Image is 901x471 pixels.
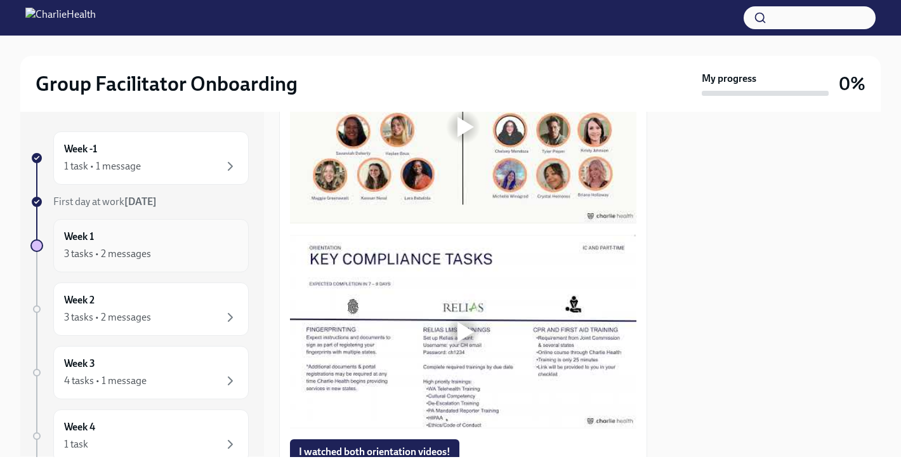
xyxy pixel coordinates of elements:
a: First day at work[DATE] [30,195,249,209]
h2: Group Facilitator Onboarding [36,71,298,96]
span: I watched both orientation videos! [299,446,451,458]
div: 3 tasks • 2 messages [64,247,151,261]
a: Week 34 tasks • 1 message [30,346,249,399]
a: Week 23 tasks • 2 messages [30,282,249,336]
div: 1 task • 1 message [64,159,141,173]
button: I watched both orientation videos! [290,439,459,465]
h3: 0% [839,72,865,95]
a: Week 41 task [30,409,249,463]
h6: Week 2 [64,293,95,307]
h6: Week 1 [64,230,94,244]
div: 4 tasks • 1 message [64,374,147,388]
strong: [DATE] [124,196,157,208]
h6: Week 4 [64,420,95,434]
a: Week 13 tasks • 2 messages [30,219,249,272]
h6: Week -1 [64,142,97,156]
div: 3 tasks • 2 messages [64,310,151,324]
h6: Week 3 [64,357,95,371]
strong: My progress [702,72,756,86]
img: CharlieHealth [25,8,96,28]
div: 1 task [64,437,88,451]
span: First day at work [53,196,157,208]
a: Week -11 task • 1 message [30,131,249,185]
